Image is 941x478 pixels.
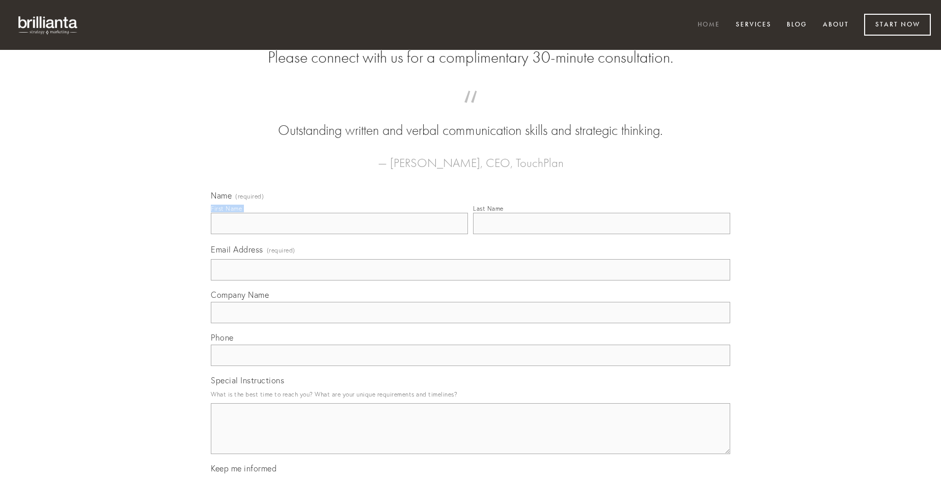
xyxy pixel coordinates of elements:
[211,387,730,401] p: What is the best time to reach you? What are your unique requirements and timelines?
[211,190,232,201] span: Name
[816,17,855,34] a: About
[780,17,814,34] a: Blog
[211,244,263,255] span: Email Address
[227,101,714,121] span: “
[729,17,778,34] a: Services
[211,463,276,473] span: Keep me informed
[227,101,714,140] blockquote: Outstanding written and verbal communication skills and strategic thinking.
[227,140,714,173] figcaption: — [PERSON_NAME], CEO, TouchPlan
[211,290,269,300] span: Company Name
[10,10,87,40] img: brillianta - research, strategy, marketing
[691,17,727,34] a: Home
[211,48,730,67] h2: Please connect with us for a complimentary 30-minute consultation.
[235,193,264,200] span: (required)
[211,375,284,385] span: Special Instructions
[864,14,931,36] a: Start Now
[211,205,242,212] div: First Name
[267,243,295,257] span: (required)
[473,205,504,212] div: Last Name
[211,332,234,343] span: Phone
